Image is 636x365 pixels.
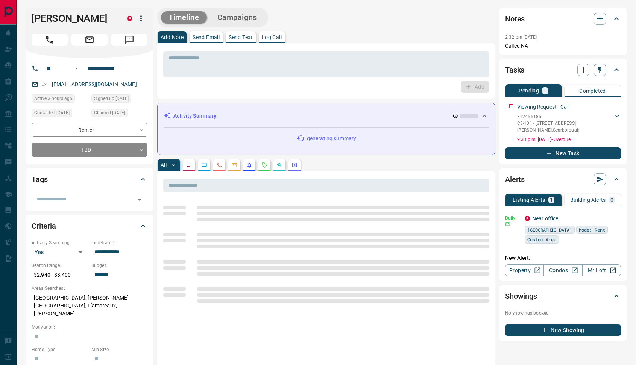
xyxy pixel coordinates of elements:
span: Message [111,34,147,46]
div: Wed Sep 03 2025 [32,109,88,119]
p: 1 [550,197,553,203]
span: Contacted [DATE] [34,109,70,117]
a: Mr.Loft [582,264,621,276]
div: TBD [32,143,147,157]
p: Budget: [91,262,147,269]
h1: [PERSON_NAME] [32,12,116,24]
div: Sun Oct 12 2025 [32,94,88,105]
p: Search Range: [32,262,88,269]
p: Actively Searching: [32,239,88,246]
p: Pending [519,88,539,93]
p: Activity Summary [173,112,216,120]
div: Activity Summary [164,109,489,123]
div: property.ca [127,16,132,21]
p: E12455186 [517,113,613,120]
p: 0 [610,197,613,203]
div: Criteria [32,217,147,235]
p: Building Alerts [570,197,606,203]
p: No showings booked [505,310,621,317]
svg: Requests [261,162,267,168]
svg: Emails [231,162,237,168]
p: generating summary [307,135,356,142]
svg: Lead Browsing Activity [201,162,207,168]
button: New Showing [505,324,621,336]
p: [GEOGRAPHIC_DATA], [PERSON_NAME][GEOGRAPHIC_DATA], L'amoreaux, [PERSON_NAME] [32,292,147,320]
h2: Criteria [32,220,56,232]
svg: Listing Alerts [246,162,252,168]
svg: Email Verified [41,82,47,87]
button: New Task [505,147,621,159]
div: Alerts [505,170,621,188]
span: Mode: Rent [579,226,605,233]
svg: Notes [186,162,192,168]
h2: Alerts [505,173,525,185]
p: Add Note [161,35,184,40]
p: Home Type: [32,346,88,353]
a: Property [505,264,544,276]
div: property.ca [525,216,530,221]
span: Email [71,34,108,46]
p: Daily [505,215,520,221]
div: Wed Sep 03 2025 [91,94,147,105]
h2: Showings [505,290,537,302]
button: Campaigns [210,11,264,24]
p: Completed [579,88,606,94]
div: Renter [32,123,147,137]
p: New Alert: [505,254,621,262]
p: $2,940 - $3,400 [32,269,88,281]
h2: Tasks [505,64,524,76]
p: 1 [543,88,546,93]
a: [EMAIL_ADDRESS][DOMAIN_NAME] [52,81,137,87]
p: Min Size: [91,346,147,353]
span: Custom Area [527,236,556,243]
p: C3-101 - [STREET_ADDRESS][PERSON_NAME] , Scarborough [517,120,613,133]
p: All [161,162,167,168]
button: Open [72,64,81,73]
p: Listing Alerts [513,197,545,203]
p: Viewing Request - Call [517,103,569,111]
h2: Notes [505,13,525,25]
div: E12455186C3-101 - [STREET_ADDRESS][PERSON_NAME],Scarborough [517,112,621,135]
p: Send Text [229,35,253,40]
button: Timeline [161,11,207,24]
p: Log Call [262,35,282,40]
div: Tags [32,170,147,188]
p: Areas Searched: [32,285,147,292]
span: [GEOGRAPHIC_DATA] [527,226,572,233]
div: Showings [505,287,621,305]
svg: Agent Actions [291,162,298,168]
p: Timeframe: [91,239,147,246]
button: Open [134,194,145,205]
div: Yes [32,246,88,258]
p: Called NA [505,42,621,50]
div: Notes [505,10,621,28]
div: Wed Sep 03 2025 [91,109,147,119]
span: Signed up [DATE] [94,95,129,102]
span: Active 3 hours ago [34,95,72,102]
span: Claimed [DATE] [94,109,125,117]
a: Condos [543,264,582,276]
svg: Email [505,221,510,227]
p: 2:32 pm [DATE] [505,35,537,40]
div: Tasks [505,61,621,79]
svg: Opportunities [276,162,282,168]
svg: Calls [216,162,222,168]
p: 9:33 p.m. [DATE] - Overdue [517,136,621,143]
span: Call [32,34,68,46]
a: Near office [532,215,558,221]
p: Send Email [193,35,220,40]
p: Motivation: [32,324,147,330]
h2: Tags [32,173,47,185]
